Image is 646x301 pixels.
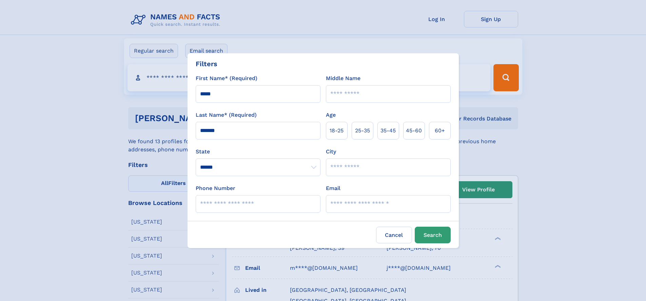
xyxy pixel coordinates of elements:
[330,127,344,135] span: 18‑25
[196,111,257,119] label: Last Name* (Required)
[196,59,217,69] div: Filters
[406,127,422,135] span: 45‑60
[355,127,370,135] span: 25‑35
[435,127,445,135] span: 60+
[376,227,412,243] label: Cancel
[326,184,340,192] label: Email
[196,184,235,192] label: Phone Number
[326,74,360,82] label: Middle Name
[415,227,451,243] button: Search
[380,127,396,135] span: 35‑45
[196,74,257,82] label: First Name* (Required)
[196,148,320,156] label: State
[326,111,336,119] label: Age
[326,148,336,156] label: City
